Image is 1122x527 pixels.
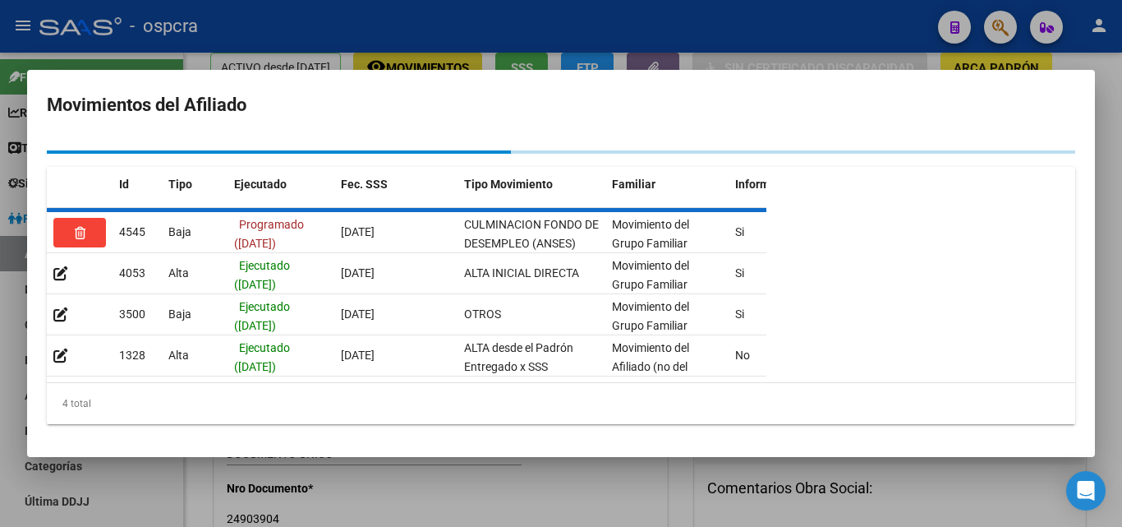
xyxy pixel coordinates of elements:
[1066,471,1106,511] div: Open Intercom Messenger
[168,225,191,238] span: Baja
[735,225,744,238] span: Si
[234,259,290,291] span: Ejecutado ([DATE])
[162,167,228,202] datatable-header-cell: Tipo
[234,341,290,373] span: Ejecutado ([DATE])
[612,300,689,332] span: Movimiento del Grupo Familiar
[605,167,729,202] datatable-header-cell: Familiar
[464,178,553,191] span: Tipo Movimiento
[464,266,579,280] span: ALTA INICIAL DIRECTA
[119,225,145,238] span: 4545
[341,349,375,362] span: [DATE]
[341,225,375,238] span: [DATE]
[234,218,304,250] span: Programado ([DATE])
[464,218,599,250] span: CULMINACION FONDO DE DESEMPLEO (ANSES)
[612,341,689,392] span: Movimiento del Afiliado (no del grupo)
[735,266,744,280] span: Si
[113,167,162,202] datatable-header-cell: Id
[119,266,145,280] span: 4053
[735,178,817,191] span: Informable SSS
[341,307,375,321] span: [DATE]
[47,383,1075,424] div: 4 total
[168,178,192,191] span: Tipo
[612,178,655,191] span: Familiar
[168,266,189,280] span: Alta
[464,307,501,321] span: OTROS
[729,167,852,202] datatable-header-cell: Informable SSS
[735,307,744,321] span: Si
[119,307,145,321] span: 3500
[334,167,458,202] datatable-header-cell: Fec. SSS
[612,259,689,291] span: Movimiento del Grupo Familiar
[612,218,689,250] span: Movimiento del Grupo Familiar
[341,266,375,280] span: [DATE]
[119,178,129,191] span: Id
[458,167,605,202] datatable-header-cell: Tipo Movimiento
[234,300,290,332] span: Ejecutado ([DATE])
[119,349,145,362] span: 1328
[168,307,191,321] span: Baja
[464,341,573,373] span: ALTA desde el Padrón Entregado x SSS
[228,167,334,202] datatable-header-cell: Ejecutado
[168,349,189,362] span: Alta
[47,90,1075,121] h2: Movimientos del Afiliado
[234,178,287,191] span: Ejecutado
[735,349,750,362] span: No
[341,178,388,191] span: Fec. SSS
